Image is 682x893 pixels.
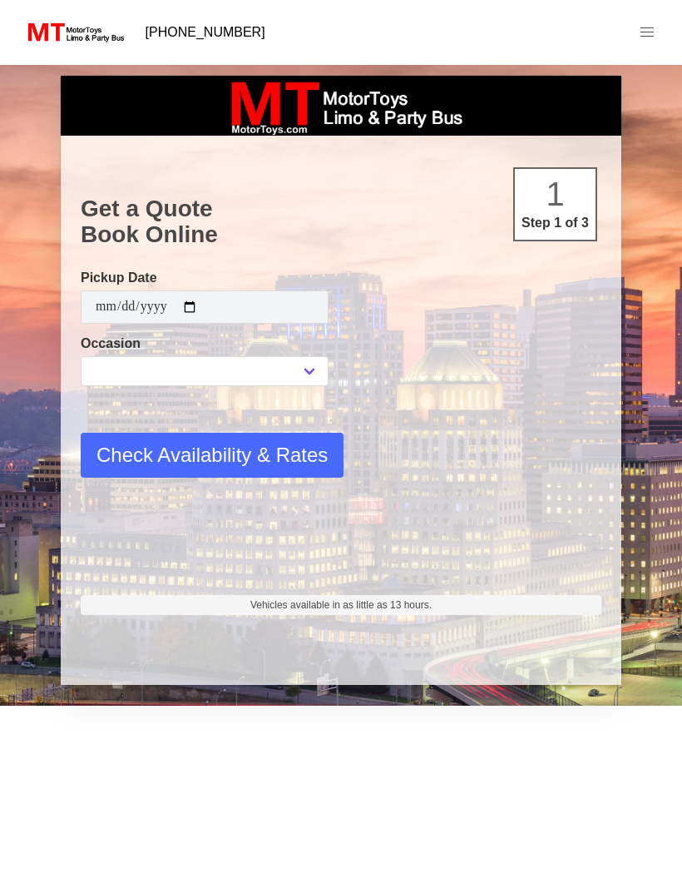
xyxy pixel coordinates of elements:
[23,21,126,44] img: MotorToys Logo
[250,598,432,613] span: Vehicles available in as little as 13 hours.
[625,11,669,54] a: menu
[81,268,329,288] label: Pickup Date
[216,76,466,136] img: box_logo_brand.jpeg
[81,196,601,248] h1: Get a Quote Book Online
[96,440,328,470] span: Check Availability & Rates
[546,176,564,212] span: 1
[136,16,275,49] a: [PHONE_NUMBER]
[81,433,343,478] button: Check Availability & Rates
[521,213,589,233] p: Step 1 of 3
[81,334,329,354] label: Occasion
